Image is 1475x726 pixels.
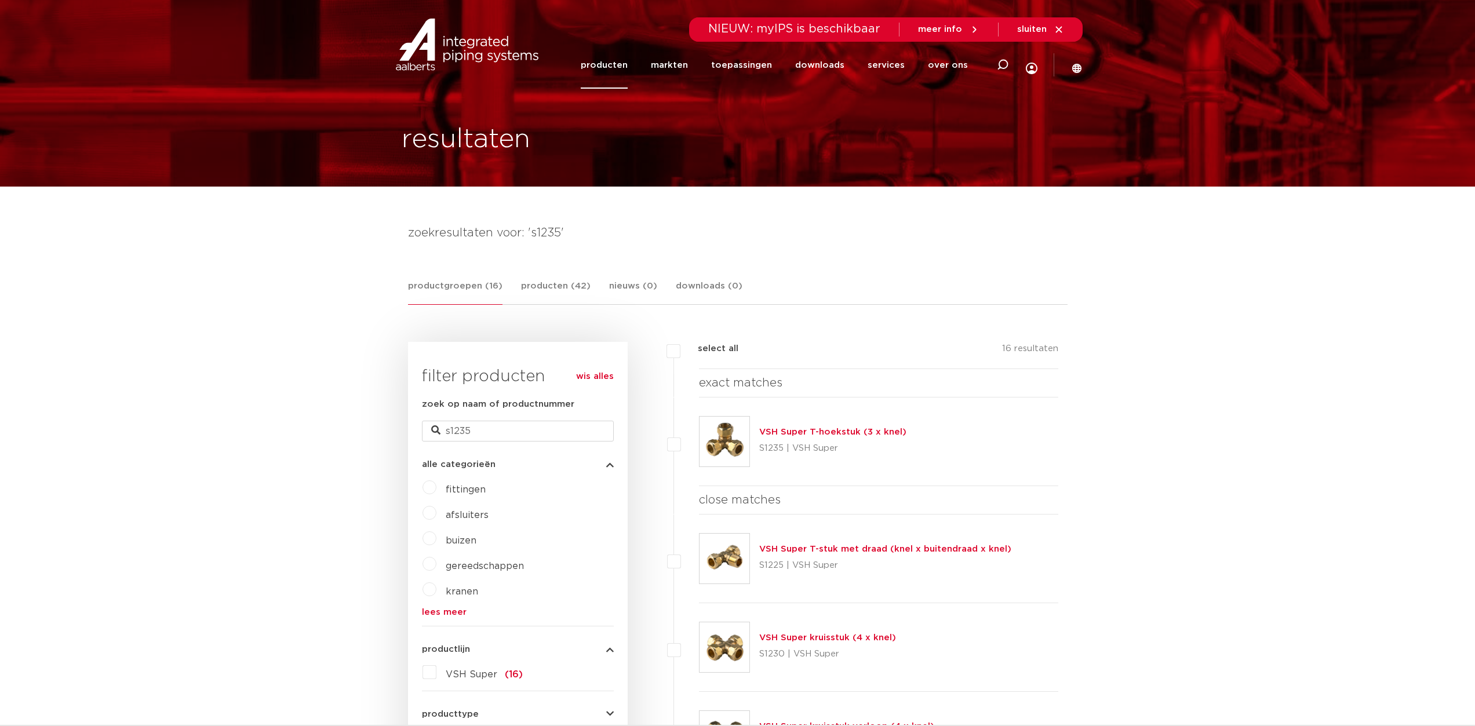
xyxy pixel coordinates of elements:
[918,24,979,35] a: meer info
[1002,342,1058,360] p: 16 resultaten
[422,421,614,442] input: zoeken
[422,608,614,616] a: lees meer
[422,460,614,469] button: alle categorieën
[759,428,906,436] a: VSH Super T-hoekstuk (3 x knel)
[700,534,749,583] img: Thumbnail for VSH Super T-stuk met draad (knel x buitendraad x knel)
[422,460,496,469] span: alle categorieën
[700,622,749,672] img: Thumbnail for VSH Super kruisstuk (4 x knel)
[422,645,614,654] button: productlijn
[795,42,844,89] a: downloads
[1026,38,1037,92] div: my IPS
[700,417,749,466] img: Thumbnail for VSH Super T-hoekstuk (3 x knel)
[446,587,478,596] a: kranen
[1017,24,1064,35] a: sluiten
[446,536,476,545] a: buizen
[446,485,486,494] a: fittingen
[609,279,657,304] a: nieuws (0)
[1017,25,1047,34] span: sluiten
[680,342,738,356] label: select all
[422,365,614,388] h3: filter producten
[699,491,1059,509] h4: close matches
[699,374,1059,392] h4: exact matches
[408,279,502,305] a: productgroepen (16)
[759,645,896,663] p: S1230 | VSH Super
[759,439,906,458] p: S1235 | VSH Super
[759,556,1011,575] p: S1225 | VSH Super
[581,42,628,89] a: producten
[759,633,896,642] a: VSH Super kruisstuk (4 x knel)
[581,42,968,89] nav: Menu
[446,510,489,520] a: afsluiters
[576,370,614,384] a: wis alles
[402,121,530,158] h1: resultaten
[918,25,962,34] span: meer info
[422,710,614,718] button: producttype
[651,42,688,89] a: markten
[759,545,1011,553] a: VSH Super T-stuk met draad (knel x buitendraad x knel)
[446,561,524,571] a: gereedschappen
[711,42,772,89] a: toepassingen
[708,23,880,35] span: NIEUW: myIPS is beschikbaar
[408,224,1068,242] h4: zoekresultaten voor: 's1235'
[422,645,470,654] span: productlijn
[446,670,497,679] span: VSH Super
[521,279,591,304] a: producten (42)
[868,42,905,89] a: services
[928,42,968,89] a: over ons
[676,279,742,304] a: downloads (0)
[505,670,523,679] span: (16)
[422,710,479,718] span: producttype
[422,397,574,411] label: zoek op naam of productnummer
